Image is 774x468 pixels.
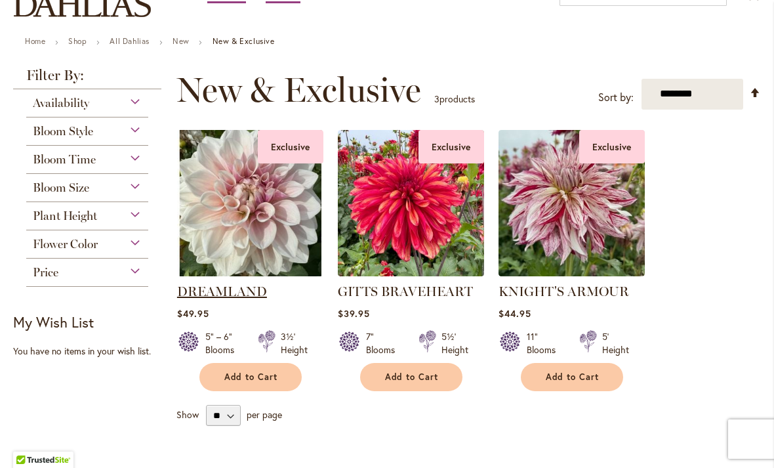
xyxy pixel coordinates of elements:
[338,266,484,279] a: GITTS BRAVEHEART Exclusive
[33,124,93,138] span: Bloom Style
[247,408,282,421] span: per page
[33,265,58,280] span: Price
[579,130,645,163] div: Exclusive
[499,307,531,320] span: $44.95
[521,363,623,391] button: Add to Cart
[205,330,242,356] div: 5" – 6" Blooms
[173,36,190,46] a: New
[418,130,484,163] div: Exclusive
[434,93,439,105] span: 3
[441,330,468,356] div: 5½' Height
[33,237,98,251] span: Flower Color
[176,70,421,110] span: New & Exclusive
[258,130,323,163] div: Exclusive
[366,330,403,356] div: 7" Blooms
[33,152,96,167] span: Bloom Time
[176,408,199,421] span: Show
[338,307,370,320] span: $39.95
[199,363,302,391] button: Add to Cart
[68,36,87,46] a: Shop
[598,85,634,110] label: Sort by:
[213,36,275,46] strong: New & Exclusive
[602,330,629,356] div: 5' Height
[499,284,629,299] a: KNIGHT'S ARMOUR
[177,266,323,279] a: DREAMLAND Exclusive
[33,209,97,223] span: Plant Height
[10,421,47,458] iframe: Launch Accessibility Center
[13,345,169,358] div: You have no items in your wish list.
[360,363,462,391] button: Add to Cart
[177,307,209,320] span: $49.95
[338,130,484,276] img: GITTS BRAVEHEART
[434,89,475,110] p: products
[224,372,278,383] span: Add to Cart
[527,330,563,356] div: 11" Blooms
[33,96,89,110] span: Availability
[338,284,473,299] a: GITTS BRAVEHEART
[281,330,308,356] div: 3½' Height
[177,284,267,299] a: DREAMLAND
[13,68,161,89] strong: Filter By:
[499,130,645,276] img: KNIGHTS ARMOUR
[177,130,323,276] img: DREAMLAND
[13,312,94,331] strong: My Wish List
[110,36,150,46] a: All Dahlias
[33,181,89,195] span: Bloom Size
[499,266,645,279] a: KNIGHTS ARMOUR Exclusive
[546,372,600,383] span: Add to Cart
[25,36,45,46] a: Home
[385,372,439,383] span: Add to Cart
